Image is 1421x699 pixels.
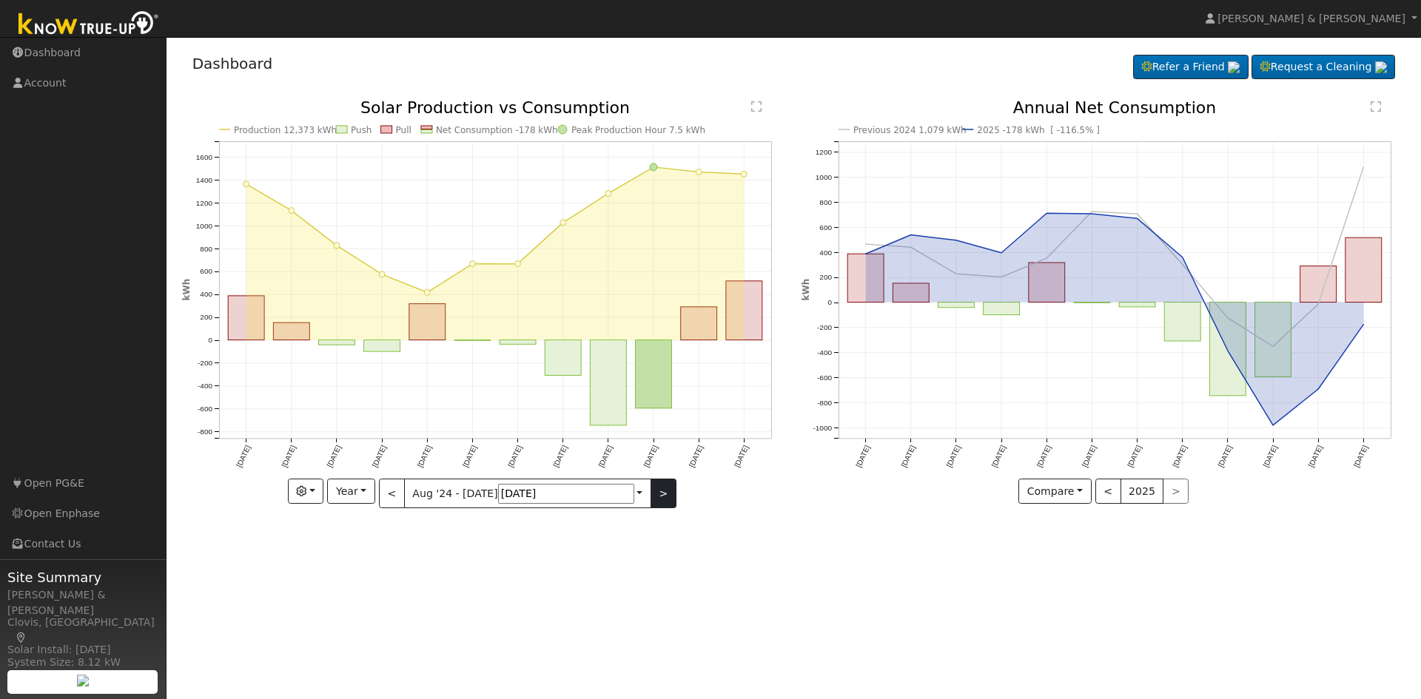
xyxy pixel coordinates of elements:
[642,444,659,468] text: [DATE]
[379,479,405,508] button: <
[597,444,614,468] text: [DATE]
[1255,303,1291,377] rect: onclick=""
[200,245,212,253] text: 800
[908,245,914,251] circle: onclick=""
[998,274,1004,280] circle: onclick=""
[424,290,430,296] circle: onclick=""
[751,101,762,112] text: 
[984,303,1020,315] rect: onclick=""
[998,250,1004,256] circle: onclick=""
[819,223,832,232] text: 600
[200,314,212,322] text: 200
[1180,254,1186,260] circle: onclick=""
[953,271,959,277] circle: onclick=""
[500,340,536,345] rect: onclick=""
[635,340,671,408] rect: onclick=""
[953,237,959,243] circle: onclick=""
[819,274,832,282] text: 200
[195,153,212,161] text: 1600
[1165,303,1201,341] rect: onclick=""
[395,125,411,135] text: Pull
[816,148,833,156] text: 1200
[363,340,400,352] rect: onclick=""
[273,323,309,340] rect: onclick=""
[1180,262,1186,268] circle: onclick=""
[938,303,975,308] rect: onclick=""
[280,444,297,468] text: [DATE]
[436,125,558,135] text: Net Consumption -178 kWh
[1361,322,1367,328] circle: onclick=""
[1316,386,1322,392] circle: onclick=""
[1029,263,1065,303] rect: onclick=""
[454,340,491,341] rect: onclick=""
[416,444,433,468] text: [DATE]
[235,444,252,468] text: [DATE]
[1089,209,1095,215] circle: onclick=""
[1270,344,1276,350] circle: onclick=""
[801,279,811,301] text: kWh
[1210,303,1246,396] rect: onclick=""
[990,444,1007,468] text: [DATE]
[1035,444,1052,468] text: [DATE]
[327,479,374,504] button: Year
[506,444,523,468] text: [DATE]
[1172,444,1189,468] text: [DATE]
[15,632,28,644] a: Map
[7,615,158,646] div: Clovis, [GEOGRAPHIC_DATA]
[1375,61,1387,73] img: retrieve
[198,382,212,390] text: -400
[360,98,630,117] text: Solar Production vs Consumption
[605,191,611,197] circle: onclick=""
[11,8,167,41] img: Know True-Up
[409,304,446,340] rect: onclick=""
[243,181,249,187] circle: onclick=""
[1013,98,1217,117] text: Annual Net Consumption
[77,675,89,686] img: retrieve
[1044,255,1049,261] circle: onclick=""
[1089,211,1095,217] circle: onclick=""
[819,198,832,206] text: 800
[560,220,566,226] circle: onclick=""
[1121,479,1164,504] button: 2025
[817,348,832,357] text: -400
[469,261,475,267] circle: onclick=""
[1270,422,1276,428] circle: onclick=""
[7,655,158,670] div: System Size: 8.12 kW
[1225,348,1231,354] circle: onclick=""
[681,307,717,340] rect: onclick=""
[195,176,212,184] text: 1400
[551,444,568,468] text: [DATE]
[827,299,832,307] text: 0
[1135,211,1141,217] circle: onclick=""
[978,125,1101,135] text: 2025 -178 kWh [ -116.5% ]
[181,279,192,301] text: kWh
[1133,55,1249,80] a: Refer a Friend
[200,291,212,299] text: 400
[195,199,212,207] text: 1200
[7,587,158,618] div: [PERSON_NAME] & [PERSON_NAME]
[813,424,832,432] text: -1000
[726,281,762,340] rect: onclick=""
[1371,101,1381,112] text: 
[1228,61,1240,73] img: retrieve
[817,323,832,331] text: -200
[853,125,967,135] text: Previous 2024 1,079 kWh
[1300,266,1337,303] rect: onclick=""
[816,173,833,181] text: 1000
[234,125,337,135] text: Production 12,373 kWh
[1225,315,1231,321] circle: onclick=""
[1262,444,1279,468] text: [DATE]
[945,444,962,468] text: [DATE]
[650,163,657,171] circle: onclick=""
[1307,444,1324,468] text: [DATE]
[7,642,158,658] div: Solar Install: [DATE]
[195,222,212,230] text: 1000
[200,268,212,276] text: 600
[817,399,832,407] text: -800
[854,444,871,468] text: [DATE]
[1352,444,1369,468] text: [DATE]
[900,444,917,468] text: [DATE]
[404,479,651,508] button: Aug '24 - [DATE]
[370,444,387,468] text: [DATE]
